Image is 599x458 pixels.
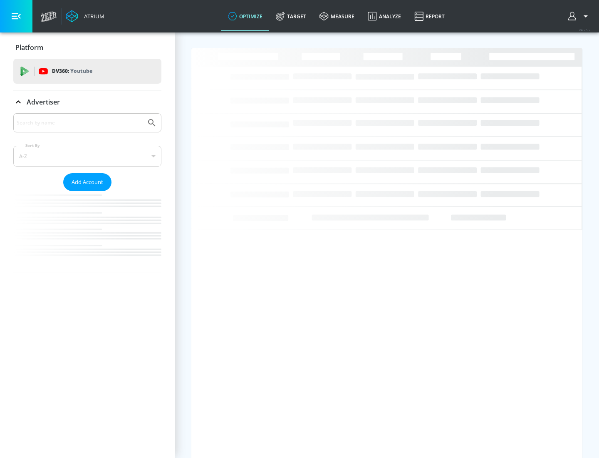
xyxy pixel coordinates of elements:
[13,191,161,272] nav: list of Advertiser
[579,27,591,32] span: v 4.25.2
[81,12,104,20] div: Atrium
[13,59,161,84] div: DV360: Youtube
[313,1,361,31] a: measure
[17,117,143,128] input: Search by name
[13,113,161,272] div: Advertiser
[24,143,42,148] label: Sort By
[221,1,269,31] a: optimize
[70,67,92,75] p: Youtube
[13,90,161,114] div: Advertiser
[15,43,43,52] p: Platform
[52,67,92,76] p: DV360:
[13,146,161,167] div: A-Z
[269,1,313,31] a: Target
[408,1,451,31] a: Report
[361,1,408,31] a: Analyze
[63,173,111,191] button: Add Account
[13,36,161,59] div: Platform
[27,97,60,107] p: Advertiser
[66,10,104,22] a: Atrium
[72,177,103,187] span: Add Account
